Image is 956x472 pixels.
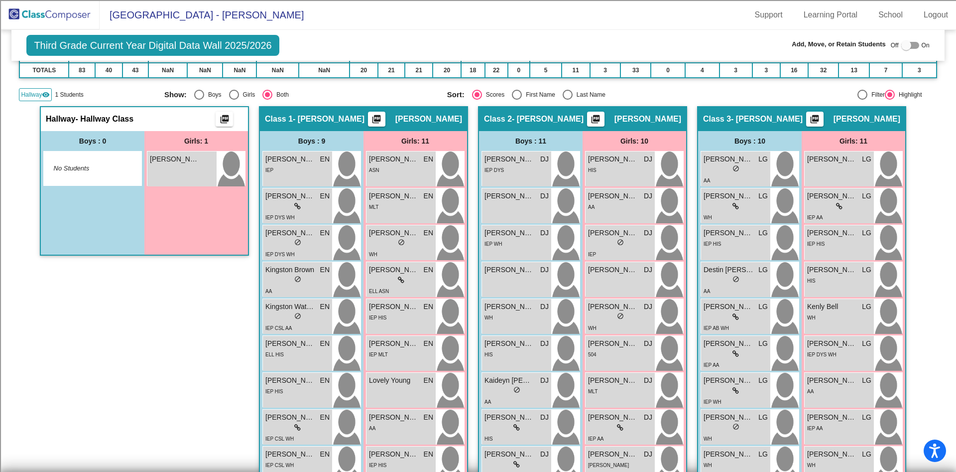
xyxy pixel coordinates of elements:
[4,212,952,221] div: This outline has no content. Would you like to delete it?
[513,386,520,393] span: do_not_disturb_alt
[512,114,584,124] span: - [PERSON_NAME]
[369,204,378,210] span: MLT
[4,328,92,339] input: Search sources
[265,375,315,386] span: [PERSON_NAME]
[732,165,739,172] span: do_not_disturb_alt
[895,90,922,99] div: Highlight
[807,302,857,312] span: Kenly Bell
[704,399,721,405] span: IEP WH
[891,41,899,50] span: Off
[369,375,419,386] span: Lovely Young
[223,63,256,78] td: NaN
[272,90,289,99] div: Both
[704,215,712,220] span: WH
[4,275,952,284] div: New source
[4,85,952,94] div: Rename Outline
[806,112,824,127] button: Print Students Details
[369,449,419,460] span: [PERSON_NAME]
[265,167,273,173] span: IEP
[320,302,330,312] span: EN
[704,436,712,442] span: WH
[219,114,231,128] mat-icon: picture_as_pdf
[484,228,534,238] span: [PERSON_NAME]
[265,154,315,164] span: [PERSON_NAME]
[424,154,433,164] span: EN
[573,90,605,99] div: Last Name
[4,221,952,230] div: SAVE AND GO HOME
[862,338,871,349] span: LG
[685,63,719,78] td: 4
[42,91,50,99] mat-icon: visibility
[698,131,802,151] div: Boys : 10
[588,375,638,386] span: [PERSON_NAME]
[293,114,364,124] span: - [PERSON_NAME]
[862,228,871,238] span: LG
[807,449,857,460] span: [PERSON_NAME]
[164,90,440,100] mat-radio-group: Select an option
[758,154,768,164] span: LG
[862,302,871,312] span: LG
[350,63,378,78] td: 20
[150,154,200,164] span: [PERSON_NAME]
[378,63,405,78] td: 21
[320,191,330,201] span: EN
[704,325,729,331] span: IEP AB WH
[644,265,652,275] span: DJ
[588,302,638,312] span: [PERSON_NAME]
[148,63,188,78] td: NaN
[484,436,493,442] span: HIS
[644,228,652,238] span: DJ
[461,63,484,78] td: 18
[758,302,768,312] span: LG
[588,352,597,357] span: 504
[299,63,350,78] td: NaN
[265,114,293,124] span: Class 1
[369,426,375,431] span: AA
[588,191,638,201] span: [PERSON_NAME]
[4,40,952,49] div: Options
[320,338,330,349] span: EN
[484,191,534,201] span: [PERSON_NAME]
[484,399,491,405] span: AA
[807,463,816,468] span: WH
[862,154,871,164] span: LG
[19,63,69,78] td: TOTALS
[540,191,549,201] span: DJ
[540,412,549,423] span: DJ
[588,436,604,442] span: IEP AA
[482,90,504,99] div: Scores
[540,265,549,275] span: DJ
[644,449,652,460] span: DJ
[587,112,604,127] button: Print Students Details
[807,154,857,164] span: [PERSON_NAME]
[588,167,597,173] span: HIS
[484,375,534,386] span: Kaideyn [PERSON_NAME]
[369,463,386,468] span: IEP HIS
[21,90,42,99] span: Hallway
[484,338,534,349] span: [PERSON_NAME]
[320,265,330,275] span: EN
[4,311,952,319] div: JOURNAL
[320,375,330,386] span: EN
[4,4,952,13] div: Sort A > Z
[807,278,816,284] span: HIS
[540,338,549,349] span: DJ
[55,90,83,99] span: 1 Students
[862,265,871,275] span: LG
[41,131,144,151] div: Boys : 0
[4,174,952,183] div: TODO: put dlg title
[651,63,685,78] td: 0
[4,31,952,40] div: Delete
[588,463,629,468] span: [PERSON_NAME]
[807,352,836,357] span: IEP DYS WH
[508,63,530,78] td: 0
[732,423,739,430] span: do_not_disturb_alt
[484,167,504,173] span: IEP DYS
[4,130,952,139] div: Journal
[294,313,301,319] span: do_not_disturb_alt
[484,114,512,124] span: Class 2
[4,266,952,275] div: MOVE
[869,63,902,78] td: 7
[69,63,95,78] td: 83
[704,289,710,294] span: AA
